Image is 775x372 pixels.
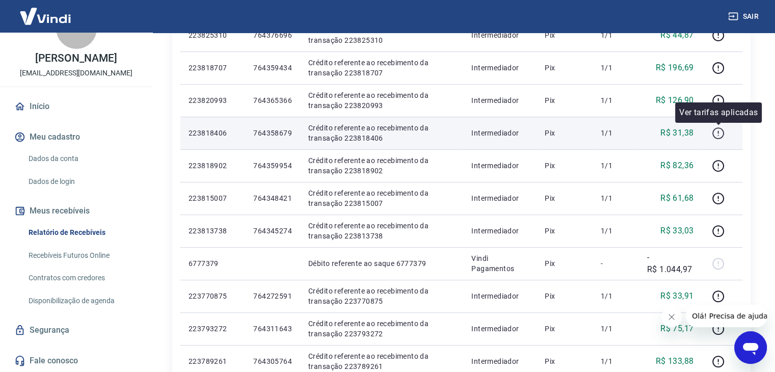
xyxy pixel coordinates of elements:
p: 1/1 [601,95,631,105]
p: Pix [545,193,584,203]
p: R$ 44,87 [660,29,693,41]
p: 764365366 [253,95,292,105]
p: Pix [545,324,584,334]
p: R$ 61,68 [660,192,693,204]
a: Contratos com credores [24,268,140,288]
p: Pix [545,95,584,105]
p: Crédito referente ao recebimento da transação 223815007 [308,188,455,208]
p: 764358679 [253,128,292,138]
p: Intermediador [471,356,528,366]
a: Dados de login [24,171,140,192]
p: 764376696 [253,30,292,40]
p: Crédito referente ao recebimento da transação 223818707 [308,58,455,78]
p: R$ 33,91 [660,290,693,302]
p: Crédito referente ao recebimento da transação 223820993 [308,90,455,111]
p: 223820993 [189,95,237,105]
p: 6777379 [189,258,237,269]
a: Dados da conta [24,148,140,169]
p: Débito referente ao saque 6777379 [308,258,455,269]
span: Olá! Precisa de ajuda? [6,7,86,15]
p: Crédito referente ao recebimento da transação 223818902 [308,155,455,176]
p: Ver tarifas aplicadas [679,107,758,119]
p: 1/1 [601,356,631,366]
p: 223813738 [189,226,237,236]
p: Pix [545,356,584,366]
p: Crédito referente ao recebimento da transação 223770875 [308,286,455,306]
p: 223825310 [189,30,237,40]
p: -R$ 1.044,97 [647,251,693,276]
p: Intermediador [471,128,528,138]
iframe: Fechar mensagem [661,307,682,327]
p: R$ 133,88 [656,355,694,367]
p: 764359434 [253,63,292,73]
p: Crédito referente ao recebimento da transação 223818406 [308,123,455,143]
p: Vindi Pagamentos [471,253,528,274]
p: Intermediador [471,193,528,203]
p: 223818902 [189,161,237,171]
button: Sair [726,7,763,26]
p: R$ 196,69 [656,62,694,74]
p: Intermediador [471,63,528,73]
p: Intermediador [471,95,528,105]
p: 223789261 [189,356,237,366]
p: 223818406 [189,128,237,138]
p: 1/1 [601,128,631,138]
p: 764272591 [253,291,292,301]
p: Crédito referente ao recebimento da transação 223825310 [308,25,455,45]
p: [EMAIL_ADDRESS][DOMAIN_NAME] [20,68,132,78]
p: - [601,258,631,269]
a: Relatório de Recebíveis [24,222,140,243]
p: R$ 33,03 [660,225,693,237]
p: 223793272 [189,324,237,334]
iframe: Botão para abrir a janela de mensagens [734,331,767,364]
p: Intermediador [471,324,528,334]
p: Intermediador [471,161,528,171]
p: 223770875 [189,291,237,301]
p: 1/1 [601,63,631,73]
p: Pix [545,63,584,73]
p: Crédito referente ao recebimento da transação 223793272 [308,318,455,339]
iframe: Mensagem da empresa [686,305,767,327]
p: Crédito referente ao recebimento da transação 223789261 [308,351,455,371]
p: 1/1 [601,226,631,236]
p: 1/1 [601,161,631,171]
p: Pix [545,30,584,40]
p: 1/1 [601,291,631,301]
p: 764305764 [253,356,292,366]
p: R$ 126,90 [656,94,694,107]
p: Intermediador [471,30,528,40]
a: Fale conosco [12,350,140,372]
a: Segurança [12,319,140,341]
p: 764348421 [253,193,292,203]
p: 223815007 [189,193,237,203]
button: Meu cadastro [12,126,140,148]
p: Pix [545,128,584,138]
p: Pix [545,291,584,301]
p: 764345274 [253,226,292,236]
p: R$ 82,36 [660,160,693,172]
p: 1/1 [601,193,631,203]
p: 764359954 [253,161,292,171]
p: 1/1 [601,324,631,334]
p: 1/1 [601,30,631,40]
p: [PERSON_NAME] [35,53,117,64]
p: 764311643 [253,324,292,334]
p: Crédito referente ao recebimento da transação 223813738 [308,221,455,241]
a: Início [12,95,140,118]
a: Disponibilização de agenda [24,290,140,311]
p: R$ 75,17 [660,323,693,335]
p: R$ 31,38 [660,127,693,139]
p: 223818707 [189,63,237,73]
p: Pix [545,226,584,236]
button: Meus recebíveis [12,200,140,222]
p: Intermediador [471,291,528,301]
p: Intermediador [471,226,528,236]
p: Pix [545,161,584,171]
img: Vindi [12,1,78,32]
p: Pix [545,258,584,269]
a: Recebíveis Futuros Online [24,245,140,266]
